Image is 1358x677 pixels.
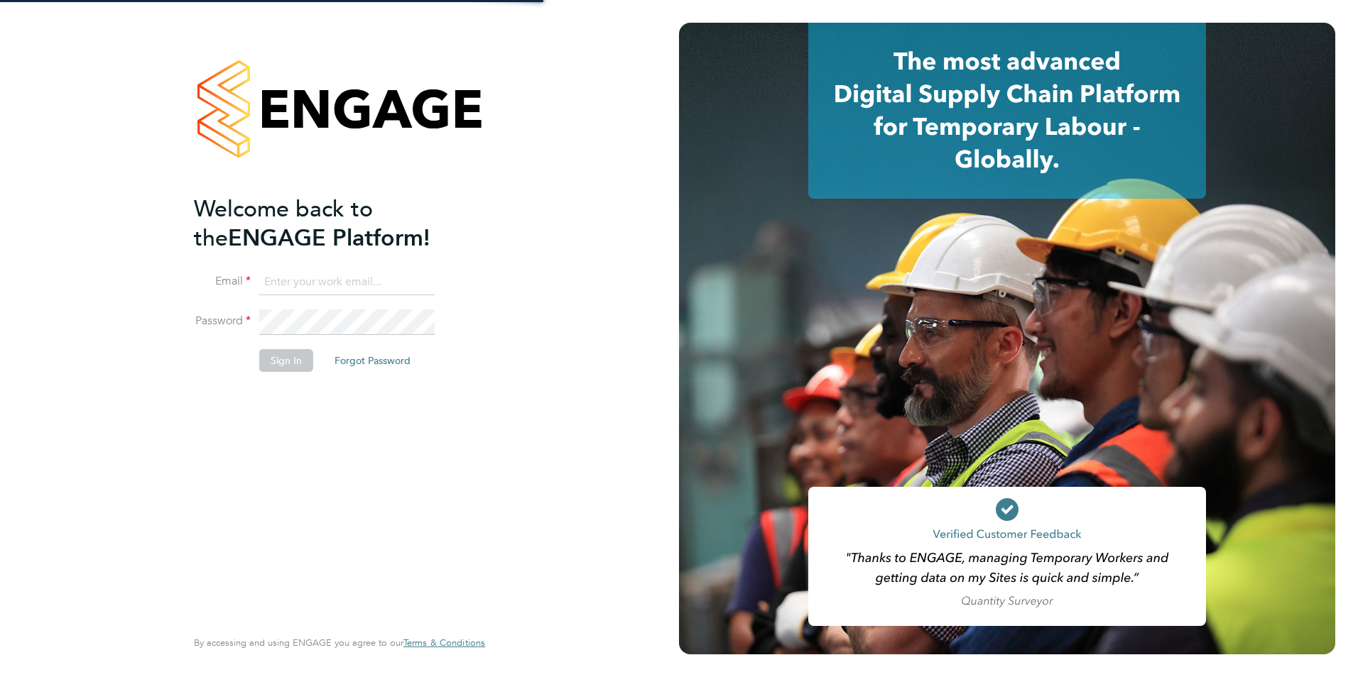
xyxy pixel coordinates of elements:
label: Password [194,314,251,329]
a: Terms & Conditions [403,637,485,649]
span: Terms & Conditions [403,637,485,649]
button: Sign In [259,349,313,372]
h2: ENGAGE Platform! [194,194,471,253]
label: Email [194,274,251,289]
input: Enter your work email... [259,270,435,295]
span: By accessing and using ENGAGE you agree to our [194,637,485,649]
span: Welcome back to the [194,195,373,252]
button: Forgot Password [323,349,422,372]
